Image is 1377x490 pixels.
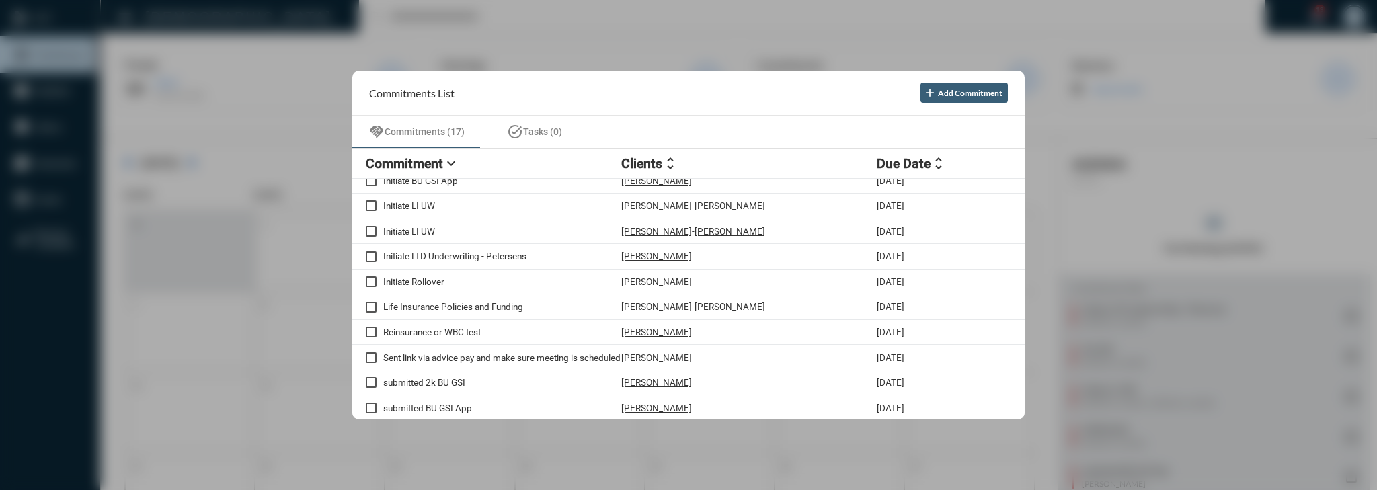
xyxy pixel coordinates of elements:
[695,200,765,211] p: [PERSON_NAME]
[621,156,662,171] h2: Clients
[383,301,621,312] p: Life Insurance Policies and Funding
[692,301,695,312] p: -
[877,200,904,211] p: [DATE]
[692,226,695,237] p: -
[523,126,562,137] span: Tasks (0)
[920,83,1008,103] button: Add Commitment
[383,226,621,237] p: Initiate LI UW
[695,226,765,237] p: [PERSON_NAME]
[621,377,692,388] p: [PERSON_NAME]
[383,403,621,413] p: submitted BU GSI App
[877,175,904,186] p: [DATE]
[877,301,904,312] p: [DATE]
[383,200,621,211] p: Initiate LI UW
[383,251,621,261] p: Initiate LTD Underwriting - Petersens
[366,156,443,171] h2: Commitment
[621,327,692,337] p: [PERSON_NAME]
[695,301,765,312] p: [PERSON_NAME]
[692,200,695,211] p: -
[931,155,947,171] mat-icon: unfold_more
[621,276,692,287] p: [PERSON_NAME]
[383,175,621,186] p: Initiate BU GSI App
[877,251,904,261] p: [DATE]
[877,352,904,363] p: [DATE]
[383,377,621,388] p: submitted 2k BU GSI
[621,251,692,261] p: [PERSON_NAME]
[369,87,455,99] h2: Commitments List
[368,124,385,140] mat-icon: handshake
[443,155,459,171] mat-icon: expand_more
[621,352,692,363] p: [PERSON_NAME]
[877,226,904,237] p: [DATE]
[383,352,621,363] p: Sent link via advice pay and make sure meeting is scheduled
[621,403,692,413] p: [PERSON_NAME]
[877,403,904,413] p: [DATE]
[383,276,621,287] p: Initiate Rollover
[385,126,465,137] span: Commitments (17)
[383,327,621,337] p: Reinsurance or WBC test
[923,86,937,99] mat-icon: add
[621,175,692,186] p: [PERSON_NAME]
[877,276,904,287] p: [DATE]
[662,155,678,171] mat-icon: unfold_more
[877,377,904,388] p: [DATE]
[877,327,904,337] p: [DATE]
[621,301,692,312] p: [PERSON_NAME]
[621,200,692,211] p: [PERSON_NAME]
[621,226,692,237] p: [PERSON_NAME]
[877,156,931,171] h2: Due Date
[507,124,523,140] mat-icon: task_alt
